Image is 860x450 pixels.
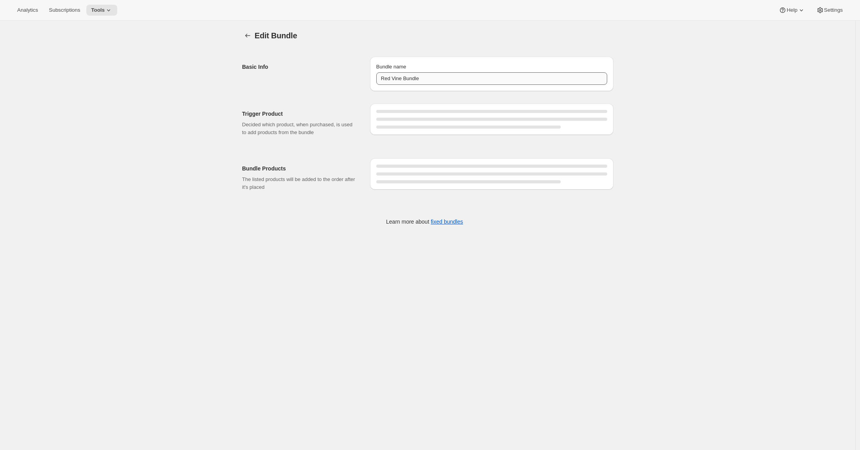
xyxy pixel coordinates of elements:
button: Bundles [242,30,253,41]
h2: Trigger Product [242,110,358,118]
button: Analytics [13,5,43,16]
input: ie. Smoothie box [376,72,607,85]
p: Learn more about [386,218,463,226]
a: fixed bundles [431,219,463,225]
span: Subscriptions [49,7,80,13]
span: Analytics [17,7,38,13]
button: Tools [86,5,117,16]
p: The listed products will be added to the order after it's placed [242,176,358,191]
h2: Basic Info [242,63,358,71]
span: Bundle name [376,64,406,70]
span: Tools [91,7,105,13]
span: Settings [824,7,843,13]
p: Decided which product, when purchased, is used to add products from the bundle [242,121,358,136]
button: Subscriptions [44,5,85,16]
h2: Bundle Products [242,165,358,172]
button: Settings [812,5,847,16]
span: Edit Bundle [255,31,297,40]
span: Help [787,7,797,13]
button: Help [774,5,810,16]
